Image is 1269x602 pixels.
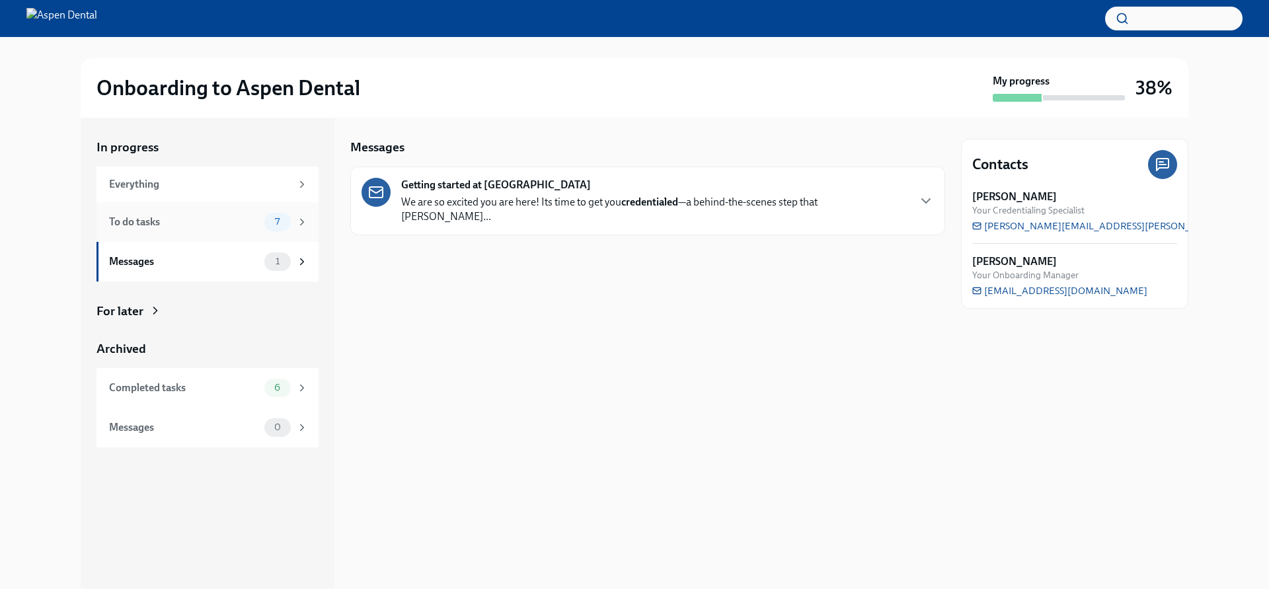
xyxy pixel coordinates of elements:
div: Messages [109,254,259,269]
span: 0 [266,422,289,432]
a: Completed tasks6 [96,368,319,408]
a: In progress [96,139,319,156]
strong: [PERSON_NAME] [972,190,1057,204]
div: To do tasks [109,215,259,229]
a: For later [96,303,319,320]
strong: Getting started at [GEOGRAPHIC_DATA] [401,178,591,192]
img: Aspen Dental [26,8,97,29]
strong: credentialed [621,196,678,208]
span: 7 [267,217,288,227]
span: 6 [266,383,288,393]
div: Messages [109,420,259,435]
p: We are so excited you are here! Its time to get you —a behind-the-scenes step that [PERSON_NAME]... [401,195,907,224]
h5: Messages [350,139,404,156]
span: Your Onboarding Manager [972,269,1079,282]
span: Your Credentialing Specialist [972,204,1085,217]
strong: [PERSON_NAME] [972,254,1057,269]
a: Archived [96,340,319,357]
h4: Contacts [972,155,1028,174]
a: [EMAIL_ADDRESS][DOMAIN_NAME] [972,284,1147,297]
a: Messages1 [96,242,319,282]
h3: 38% [1135,76,1173,100]
a: Messages0 [96,408,319,447]
a: Everything [96,167,319,202]
h2: Onboarding to Aspen Dental [96,75,360,101]
span: 1 [268,256,288,266]
strong: My progress [993,74,1050,89]
div: Completed tasks [109,381,259,395]
div: Everything [109,177,291,192]
div: For later [96,303,143,320]
a: To do tasks7 [96,202,319,242]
